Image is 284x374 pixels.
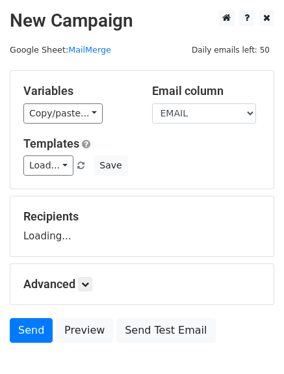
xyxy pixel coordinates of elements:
[94,155,127,176] button: Save
[68,45,111,55] a: MailMerge
[152,84,261,98] h5: Email column
[23,84,133,98] h5: Variables
[10,318,53,343] a: Send
[23,155,73,176] a: Load...
[23,209,261,224] h5: Recipients
[10,45,111,55] small: Google Sheet:
[23,277,261,291] h5: Advanced
[56,318,113,343] a: Preview
[187,45,274,55] a: Daily emails left: 50
[23,209,261,243] div: Loading...
[23,137,79,150] a: Templates
[23,103,103,124] a: Copy/paste...
[187,43,274,57] span: Daily emails left: 50
[10,10,274,32] h2: New Campaign
[116,318,215,343] a: Send Test Email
